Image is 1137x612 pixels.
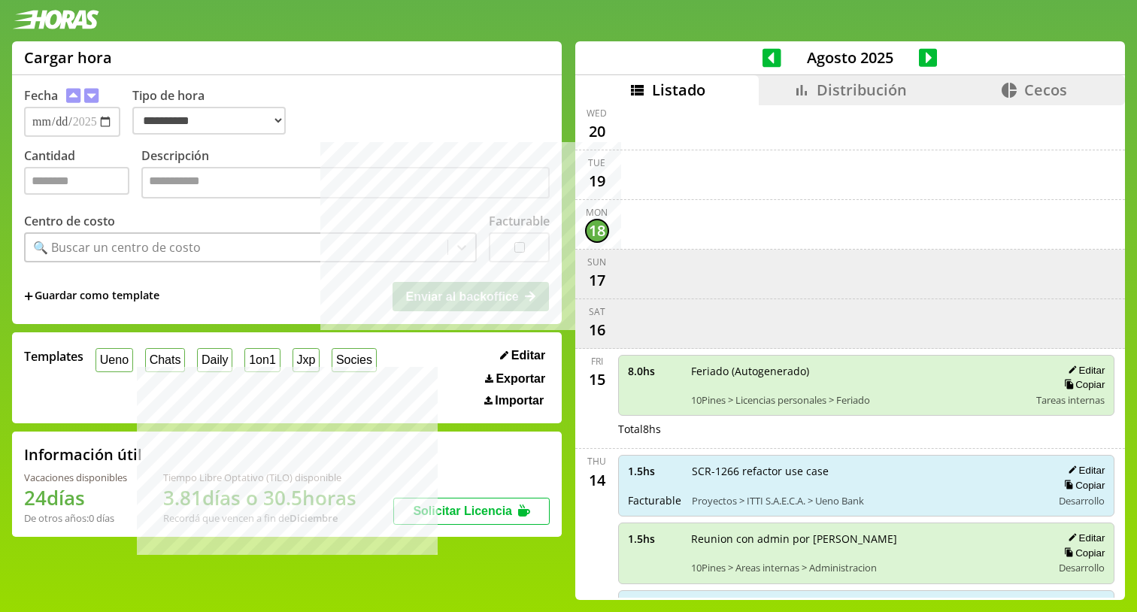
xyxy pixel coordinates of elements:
[585,468,609,492] div: 14
[628,464,681,478] span: 1.5 hs
[24,444,142,465] h2: Información útil
[12,10,99,29] img: logotipo
[781,47,919,68] span: Agosto 2025
[1063,464,1105,477] button: Editar
[1060,479,1105,492] button: Copiar
[163,511,356,525] div: Recordá que vencen a fin de
[481,371,550,386] button: Exportar
[589,305,605,318] div: Sat
[691,393,1026,407] span: 10Pines > Licencias personales > Feriado
[132,87,298,137] label: Tipo de hora
[163,471,356,484] div: Tiempo Libre Optativo (TiLO) disponible
[585,120,609,144] div: 20
[1060,547,1105,559] button: Copiar
[293,348,320,371] button: Jxp
[588,156,605,169] div: Tue
[652,80,705,100] span: Listado
[1036,393,1105,407] span: Tareas internas
[575,105,1125,598] div: scrollable content
[24,167,129,195] input: Cantidad
[24,348,83,365] span: Templates
[290,511,338,525] b: Diciembre
[585,318,609,342] div: 16
[132,107,286,135] select: Tipo de hora
[691,364,1026,378] span: Feriado (Autogenerado)
[1060,378,1105,391] button: Copiar
[1063,364,1105,377] button: Editar
[628,493,681,507] span: Facturable
[1059,494,1105,507] span: Desarrollo
[585,268,609,292] div: 17
[628,532,681,546] span: 1.5 hs
[24,288,33,304] span: +
[24,511,127,525] div: De otros años: 0 días
[197,348,232,371] button: Daily
[332,348,377,371] button: Socies
[1063,532,1105,544] button: Editar
[145,348,185,371] button: Chats
[141,147,550,202] label: Descripción
[393,498,550,525] button: Solicitar Licencia
[585,169,609,193] div: 19
[591,355,603,368] div: Fri
[163,484,356,511] h1: 3.81 días o 30.5 horas
[587,455,606,468] div: Thu
[628,364,681,378] span: 8.0 hs
[691,561,1042,574] span: 10Pines > Areas internas > Administracion
[691,532,1042,546] span: Reunion con admin por [PERSON_NAME]
[24,47,112,68] h1: Cargar hora
[244,348,280,371] button: 1on1
[587,256,606,268] div: Sun
[24,288,159,304] span: +Guardar como template
[496,348,550,363] button: Editar
[33,239,201,256] div: 🔍 Buscar un centro de costo
[1024,80,1067,100] span: Cecos
[618,422,1115,436] div: Total 8 hs
[586,206,608,219] div: Mon
[24,213,115,229] label: Centro de costo
[96,348,133,371] button: Ueno
[24,147,141,202] label: Cantidad
[585,219,609,243] div: 18
[587,107,607,120] div: Wed
[692,494,1042,507] span: Proyectos > ITTI S.A.E.C.A. > Ueno Bank
[24,87,58,104] label: Fecha
[692,464,1042,478] span: SCR-1266 refactor use case
[141,167,550,198] textarea: Descripción
[24,484,127,511] h1: 24 días
[496,372,545,386] span: Exportar
[585,368,609,392] div: 15
[817,80,907,100] span: Distribución
[489,213,550,229] label: Facturable
[1059,561,1105,574] span: Desarrollo
[24,471,127,484] div: Vacaciones disponibles
[511,349,545,362] span: Editar
[495,394,544,407] span: Importar
[413,504,512,517] span: Solicitar Licencia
